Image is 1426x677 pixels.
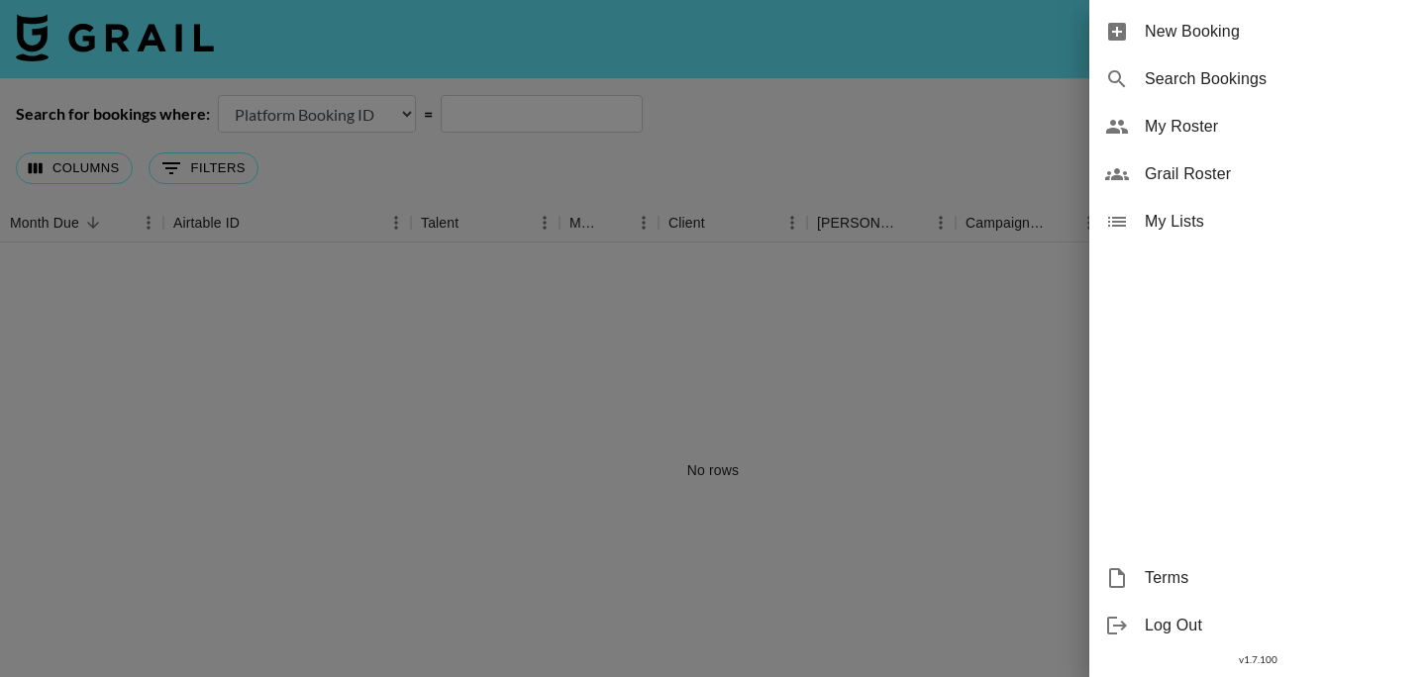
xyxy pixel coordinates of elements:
div: Log Out [1089,602,1426,649]
div: v 1.7.100 [1089,649,1426,670]
div: My Lists [1089,198,1426,245]
span: My Roster [1145,115,1410,139]
span: Terms [1145,566,1410,590]
div: Terms [1089,554,1426,602]
span: Log Out [1145,614,1410,637]
span: New Booking [1145,20,1410,44]
span: My Lists [1145,210,1410,234]
span: Grail Roster [1145,162,1410,186]
span: Search Bookings [1145,67,1410,91]
div: Search Bookings [1089,55,1426,103]
div: New Booking [1089,8,1426,55]
div: Grail Roster [1089,150,1426,198]
div: My Roster [1089,103,1426,150]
